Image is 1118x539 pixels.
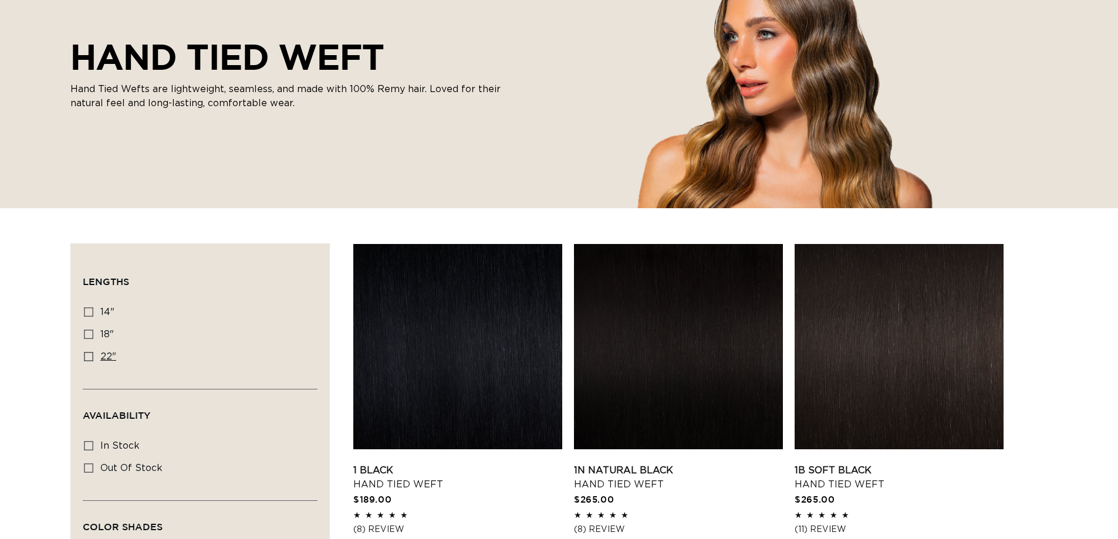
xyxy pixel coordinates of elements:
span: Out of stock [100,463,163,473]
span: In stock [100,441,140,450]
span: 14" [100,307,114,317]
summary: Lengths (0 selected) [83,256,318,298]
a: 1B Soft Black Hand Tied Weft [795,463,1004,491]
h2: HAND TIED WEFT [70,36,516,77]
span: Availability [83,410,150,421]
span: 22" [100,352,116,361]
span: Lengths [83,276,129,287]
a: 1N Natural Black Hand Tied Weft [574,463,783,491]
summary: Availability (0 selected) [83,389,318,432]
span: 18" [100,330,114,339]
p: Hand Tied Wefts are lightweight, seamless, and made with 100% Remy hair. Loved for their natural ... [70,82,516,110]
span: Color Shades [83,521,163,532]
a: 1 Black Hand Tied Weft [353,463,562,491]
